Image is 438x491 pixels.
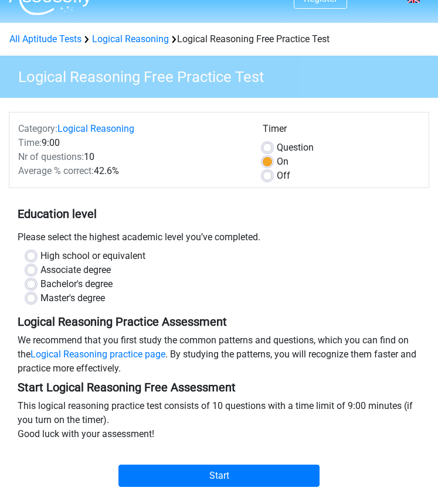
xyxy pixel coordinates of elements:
[40,263,111,277] label: Associate degree
[40,291,105,305] label: Master's degree
[30,349,165,360] a: Logical Reasoning practice page
[18,151,84,162] span: Nr of questions:
[9,399,429,446] div: This logical reasoning practice test consists of 10 questions with a time limit of 9:00 minutes (...
[277,155,288,169] label: On
[9,136,254,150] div: 9:00
[18,165,94,176] span: Average % correct:
[40,249,145,263] label: High school or equivalent
[9,150,254,164] div: 10
[18,315,420,329] h5: Logical Reasoning Practice Assessment
[18,123,57,134] span: Category:
[118,465,320,487] input: Start
[18,137,42,148] span: Time:
[9,230,429,249] div: Please select the highest academic level you’ve completed.
[9,164,254,178] div: 42.6%
[40,277,113,291] label: Bachelor's degree
[18,380,420,394] h5: Start Logical Reasoning Free Assessment
[277,169,290,183] label: Off
[57,123,134,134] a: Logical Reasoning
[13,63,429,86] h3: Logical Reasoning Free Practice Test
[5,32,433,46] div: Logical Reasoning Free Practice Test
[92,33,169,45] a: Logical Reasoning
[263,122,420,141] div: Timer
[277,141,314,155] label: Question
[9,333,429,380] div: We recommend that you first study the common patterns and questions, which you can find on the . ...
[9,33,82,45] a: All Aptitude Tests
[18,202,420,226] h5: Education level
